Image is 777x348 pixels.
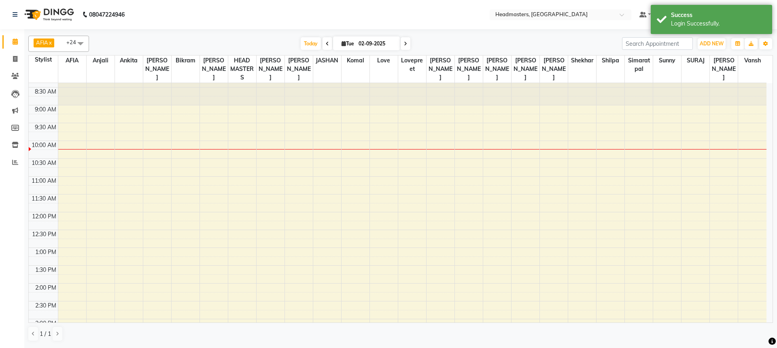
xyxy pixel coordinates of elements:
[33,88,58,96] div: 8:30 AM
[40,330,51,338] span: 1 / 1
[29,56,58,64] div: Stylist
[48,39,52,46] a: x
[30,141,58,149] div: 10:00 AM
[483,56,511,83] span: [PERSON_NAME]
[172,56,200,66] span: Bikram
[36,39,48,46] span: AFIA
[58,56,86,66] span: AFIA
[33,105,58,114] div: 9:00 AM
[710,56,738,83] span: [PERSON_NAME]
[89,3,125,26] b: 08047224946
[30,212,58,221] div: 12:00 PM
[228,56,256,83] span: HEAD MASTERS
[340,41,356,47] span: Tue
[681,56,709,66] span: SURAJ
[597,56,624,66] span: Shilpa
[285,56,313,83] span: [PERSON_NAME]
[698,38,726,49] button: ADD NEW
[455,56,483,83] span: [PERSON_NAME]
[301,37,321,50] span: Today
[342,56,369,66] span: Komal
[30,194,58,203] div: 11:30 AM
[427,56,454,83] span: [PERSON_NAME]
[34,284,58,292] div: 2:00 PM
[30,159,58,167] div: 10:30 AM
[671,19,766,28] div: Login Successfully.
[398,56,426,74] span: Lovepreet
[257,56,284,83] span: [PERSON_NAME]
[738,56,766,66] span: Vansh
[356,38,397,50] input: 2025-09-02
[115,56,143,66] span: Ankita
[671,11,766,19] div: Success
[512,56,539,83] span: [PERSON_NAME]
[33,123,58,132] div: 9:30 AM
[313,56,341,66] span: JASHAN
[568,56,596,66] span: Shekhar
[34,266,58,274] div: 1:30 PM
[653,56,681,66] span: Sunny
[622,37,693,50] input: Search Appointment
[30,177,58,185] div: 11:00 AM
[143,56,171,83] span: [PERSON_NAME]
[87,56,115,66] span: Anjali
[540,56,568,83] span: [PERSON_NAME]
[30,230,58,239] div: 12:30 PM
[34,248,58,256] div: 1:00 PM
[66,39,82,45] span: +24
[21,3,76,26] img: logo
[625,56,653,74] span: Simaratpal
[34,301,58,310] div: 2:30 PM
[700,41,724,47] span: ADD NEW
[34,319,58,328] div: 3:00 PM
[200,56,228,83] span: [PERSON_NAME]
[370,56,398,66] span: Love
